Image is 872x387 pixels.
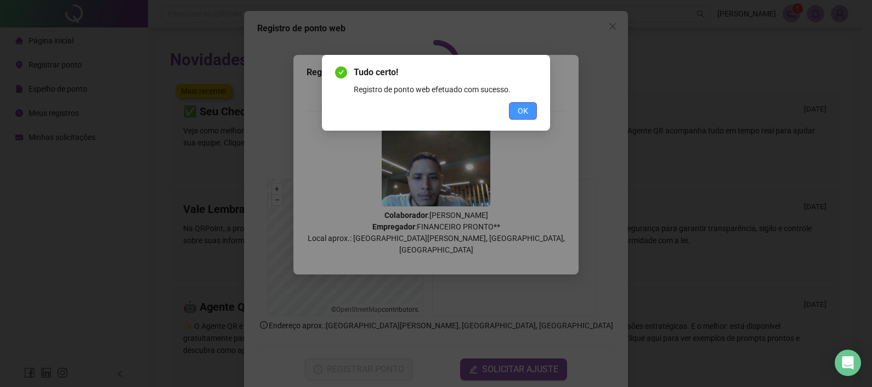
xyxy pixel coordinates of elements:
[518,105,528,117] span: OK
[835,350,861,376] div: Open Intercom Messenger
[509,102,537,120] button: OK
[335,66,347,78] span: check-circle
[354,66,537,79] span: Tudo certo!
[354,83,537,96] div: Registro de ponto web efetuado com sucesso.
